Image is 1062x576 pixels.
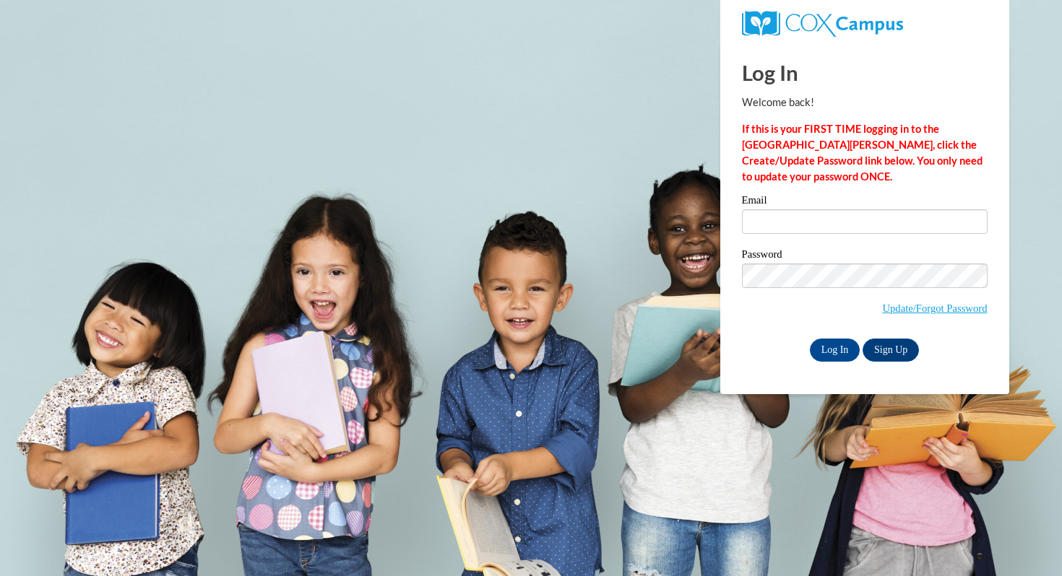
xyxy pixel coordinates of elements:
[863,339,919,362] a: Sign Up
[742,11,903,37] img: COX Campus
[810,339,860,362] input: Log In
[742,58,988,87] h1: Log In
[742,95,988,110] p: Welcome back!
[742,123,983,183] strong: If this is your FIRST TIME logging in to the [GEOGRAPHIC_DATA][PERSON_NAME], click the Create/Upd...
[742,195,988,209] label: Email
[742,249,988,263] label: Password
[742,17,903,29] a: COX Campus
[882,302,987,314] a: Update/Forgot Password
